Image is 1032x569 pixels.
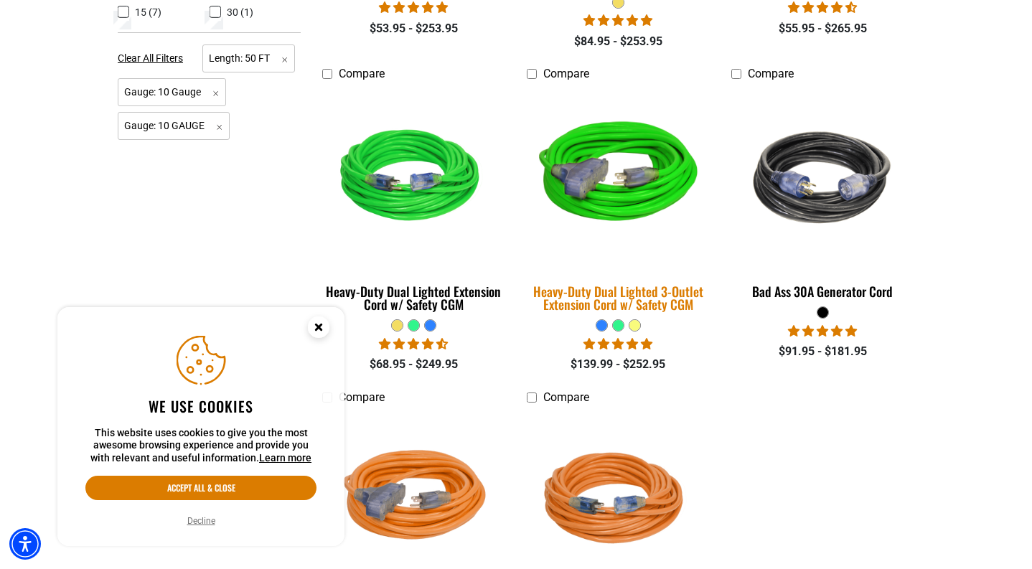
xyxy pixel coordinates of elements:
a: neon green Heavy-Duty Dual Lighted 3-Outlet Extension Cord w/ Safety CGM [527,88,710,319]
p: This website uses cookies to give you the most awesome browsing experience and provide you with r... [85,427,316,465]
a: This website uses cookies to give you the most awesome browsing experience and provide you with r... [259,452,311,464]
div: $55.95 - $265.95 [731,20,914,37]
img: green [324,95,505,260]
span: 4.92 stars [583,337,652,351]
a: Gauge: 10 Gauge [118,85,226,98]
span: Compare [543,390,589,404]
span: 5.00 stars [788,324,857,338]
aside: Cookie Consent [57,307,344,547]
button: Accept all & close [85,476,316,500]
span: 4.84 stars [583,14,652,27]
div: $84.95 - $253.95 [527,33,710,50]
div: $68.95 - $249.95 [322,356,505,373]
span: Compare [748,67,794,80]
button: Close this option [293,307,344,352]
span: Compare [543,67,589,80]
div: Accessibility Menu [9,528,41,560]
span: Clear All Filters [118,52,183,64]
a: Length: 50 FT [202,51,295,65]
div: $139.99 - $252.95 [527,356,710,373]
span: 15 (7) [135,7,161,17]
span: 30 (1) [227,7,253,17]
div: Heavy-Duty Dual Lighted 3-Outlet Extension Cord w/ Safety CGM [527,285,710,311]
span: Gauge: 10 Gauge [118,78,226,106]
span: Length: 50 FT [202,44,295,72]
img: black [732,95,913,260]
h2: We use cookies [85,397,316,415]
a: green Heavy-Duty Dual Lighted Extension Cord w/ Safety CGM [322,88,505,319]
span: 4.61 stars [788,1,857,14]
span: 4.64 stars [379,337,448,351]
span: Compare [339,390,385,404]
a: black Bad Ass 30A Generator Cord [731,88,914,306]
img: neon green [517,86,718,270]
span: Compare [339,67,385,80]
span: Gauge: 10 GAUGE [118,112,230,140]
div: $91.95 - $181.95 [731,343,914,360]
a: Gauge: 10 GAUGE [118,118,230,132]
span: 4.87 stars [379,1,448,14]
div: Heavy-Duty Dual Lighted Extension Cord w/ Safety CGM [322,285,505,311]
button: Decline [183,514,220,528]
div: $53.95 - $253.95 [322,20,505,37]
a: Clear All Filters [118,51,189,66]
div: Bad Ass 30A Generator Cord [731,285,914,298]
